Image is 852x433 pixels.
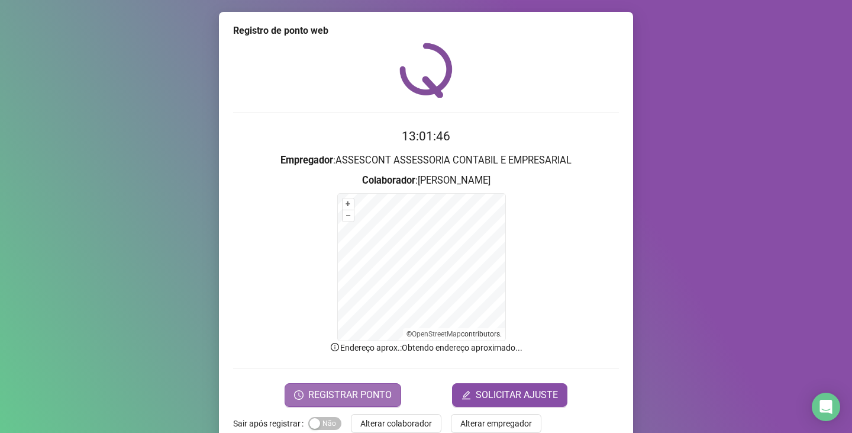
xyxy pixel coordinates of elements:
[233,153,619,168] h3: : ASSESCONT ASSESSORIA CONTABIL E EMPRESARIAL
[460,417,532,430] span: Alterar empregador
[451,414,541,433] button: Alterar empregador
[412,330,461,338] a: OpenStreetMap
[406,330,502,338] li: © contributors.
[476,388,558,402] span: SOLICITAR AJUSTE
[280,155,333,166] strong: Empregador
[233,173,619,188] h3: : [PERSON_NAME]
[233,24,619,38] div: Registro de ponto web
[233,341,619,354] p: Endereço aprox. : Obtendo endereço aproximado...
[343,210,354,222] button: –
[402,129,450,143] time: 13:01:46
[461,390,471,400] span: edit
[285,383,401,407] button: REGISTRAR PONTO
[294,390,304,400] span: clock-circle
[399,43,453,98] img: QRPoint
[360,417,432,430] span: Alterar colaborador
[330,342,340,352] span: info-circle
[233,414,308,433] label: Sair após registrar
[452,383,567,407] button: editSOLICITAR AJUSTE
[362,175,415,186] strong: Colaborador
[812,393,840,421] div: Open Intercom Messenger
[351,414,441,433] button: Alterar colaborador
[308,388,392,402] span: REGISTRAR PONTO
[343,198,354,210] button: +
